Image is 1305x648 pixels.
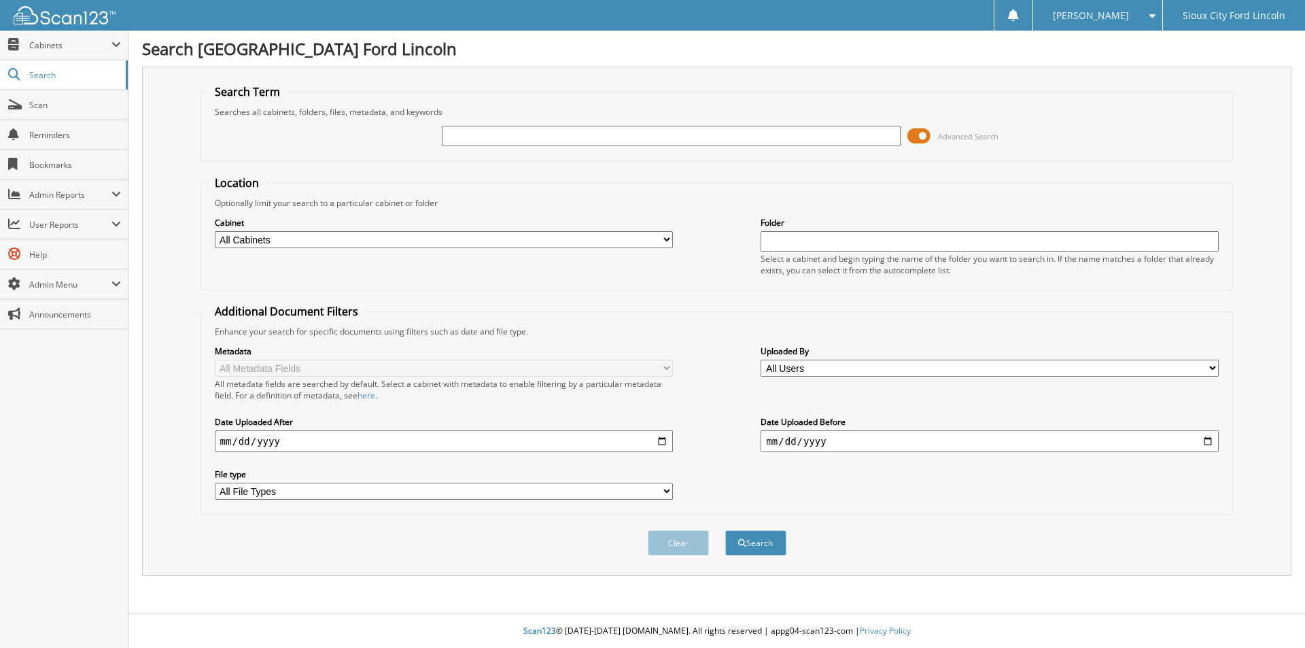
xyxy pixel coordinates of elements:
[208,106,1226,118] div: Searches all cabinets, folders, files, metadata, and keywords
[208,326,1226,337] div: Enhance your search for specific documents using filters such as date and file type.
[215,468,673,480] label: File type
[523,625,556,636] span: Scan123
[215,345,673,357] label: Metadata
[29,39,111,51] span: Cabinets
[215,217,673,228] label: Cabinet
[860,625,911,636] a: Privacy Policy
[761,416,1219,428] label: Date Uploaded Before
[1237,583,1305,648] iframe: Chat Widget
[29,69,119,81] span: Search
[1183,12,1285,20] span: Sioux City Ford Lincoln
[761,430,1219,452] input: end
[208,84,287,99] legend: Search Term
[208,197,1226,209] div: Optionally limit your search to a particular cabinet or folder
[29,309,121,320] span: Announcements
[142,37,1291,60] h1: Search [GEOGRAPHIC_DATA] Ford Lincoln
[725,530,786,556] button: Search
[29,99,121,111] span: Scan
[29,129,121,141] span: Reminders
[29,219,111,231] span: User Reports
[1053,12,1129,20] span: [PERSON_NAME]
[358,390,375,401] a: here
[29,279,111,290] span: Admin Menu
[215,430,673,452] input: start
[14,6,116,24] img: scan123-logo-white.svg
[29,189,111,201] span: Admin Reports
[761,253,1219,276] div: Select a cabinet and begin typing the name of the folder you want to search in. If the name match...
[648,530,709,556] button: Clear
[29,249,121,260] span: Help
[208,175,266,190] legend: Location
[761,217,1219,228] label: Folder
[128,615,1305,648] div: © [DATE]-[DATE] [DOMAIN_NAME]. All rights reserved | appg04-scan123-com |
[215,416,673,428] label: Date Uploaded After
[215,378,673,401] div: All metadata fields are searched by default. Select a cabinet with metadata to enable filtering b...
[761,345,1219,357] label: Uploaded By
[29,159,121,171] span: Bookmarks
[208,304,365,319] legend: Additional Document Filters
[938,131,998,141] span: Advanced Search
